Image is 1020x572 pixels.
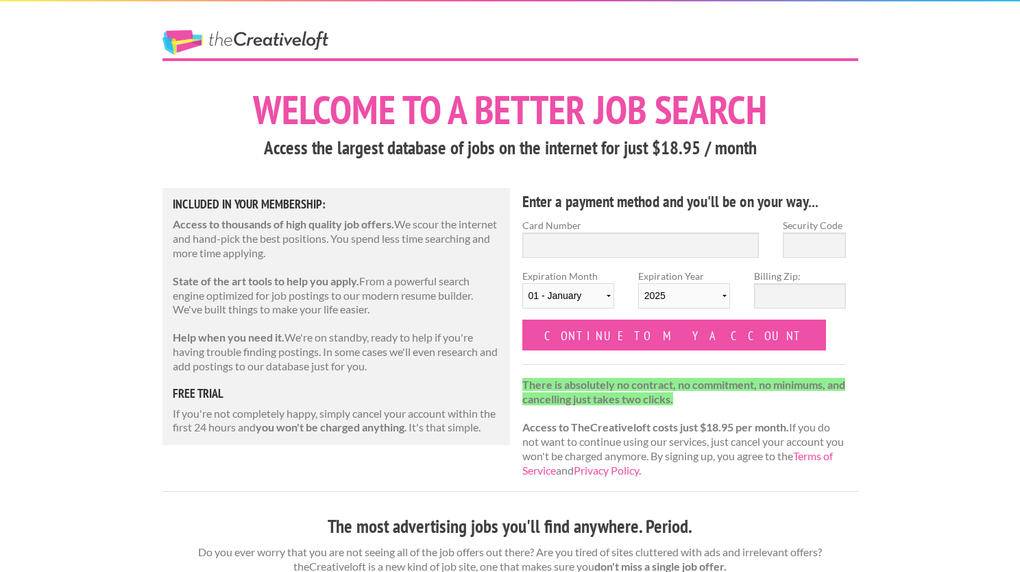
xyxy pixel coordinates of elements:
[522,218,760,233] label: Card Number
[522,449,833,477] a: Terms of Service
[162,90,858,130] h1: Welcome to a better job search
[173,198,500,211] h5: Included in Your Membership:
[574,464,639,477] a: Privacy Policy
[173,217,500,260] p: We scour the internet and hand-pick the best positions. You spend less time searching and more ti...
[173,331,500,373] p: We're on standby, ready to help if you're having trouble finding postings. In some cases we'll ev...
[638,269,730,320] label: Expiration Year
[173,388,500,400] h5: free trial
[162,135,858,161] h3: Access the largest database of jobs on the internet for just $18.95 / month
[173,274,359,287] strong: State of the art tools to help you apply.
[522,269,614,320] label: Expiration Month
[162,30,328,55] a: The Creative Loft
[522,420,789,433] strong: Access to TheCreativeloft costs just $18.95 per month.
[522,191,847,213] h4: Enter a payment method and you'll be on your way...
[754,269,846,283] label: Billing Zip:
[522,378,847,478] p: If you do not want to continue using our services, just cancel your account you won't be charged ...
[522,283,614,309] select: Expiration Month
[783,218,846,233] label: Security Code
[173,407,500,436] p: If you're not completely happy, simply cancel your account within the first 24 hours and . It's t...
[522,320,827,350] input: Continue to my account
[256,420,404,433] strong: you won't be charged anything
[638,283,730,309] select: Expiration Year
[173,217,394,230] strong: Access to thousands of high quality job offers.
[162,514,858,540] h3: The most advertising jobs you'll find anywhere. Period.
[173,331,284,344] strong: Help when you need it.
[173,274,500,317] p: From a powerful search engine optimized for job postings to our modern resume builder. We've buil...
[522,378,845,405] strong: There is absolutely no contract, no commitment, no minimums, and cancelling just takes two clicks.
